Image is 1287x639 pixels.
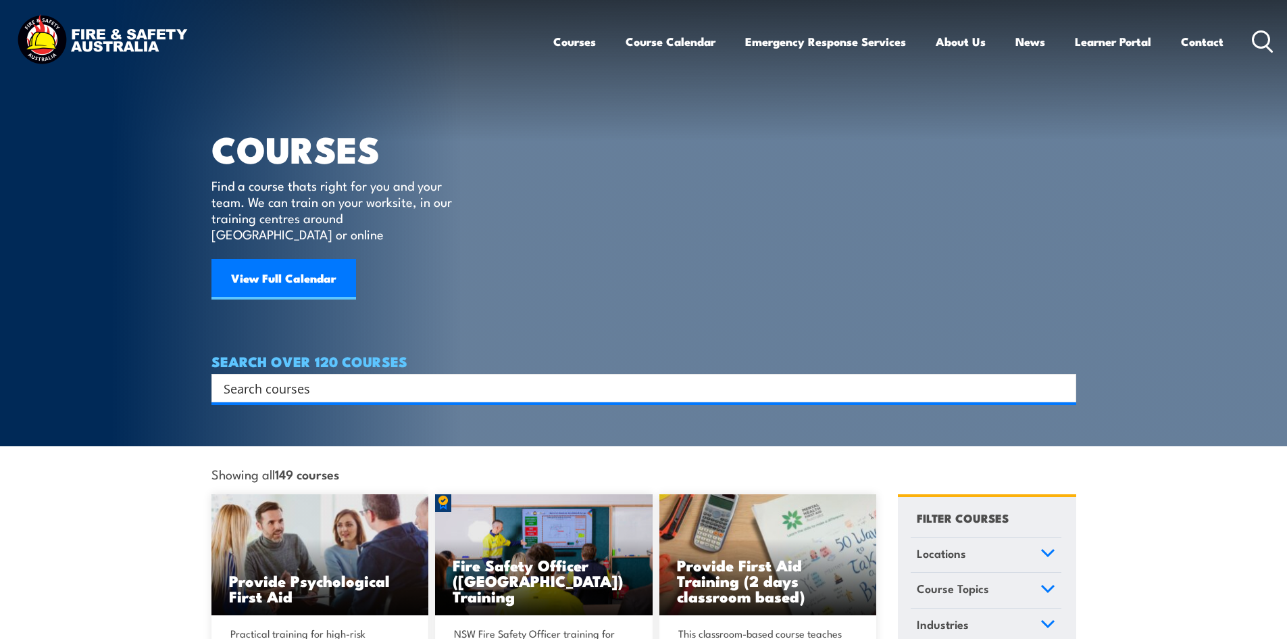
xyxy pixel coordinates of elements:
a: Contact [1181,24,1223,60]
h4: SEARCH OVER 120 COURSES [211,354,1076,369]
h3: Provide Psychological First Aid [229,573,411,604]
a: Emergency Response Services [745,24,906,60]
h4: FILTER COURSES [917,508,1009,527]
h1: COURSES [211,133,472,164]
button: Search magnifier button [1053,379,1071,398]
strong: 149 courses [275,465,339,483]
img: Mental Health First Aid Training (Standard) – Classroom [659,494,877,616]
a: Courses [553,24,596,60]
a: Fire Safety Officer ([GEOGRAPHIC_DATA]) Training [435,494,653,616]
input: Search input [224,378,1046,398]
h3: Provide First Aid Training (2 days classroom based) [677,557,859,604]
h3: Fire Safety Officer ([GEOGRAPHIC_DATA]) Training [453,557,635,604]
span: Showing all [211,467,339,481]
a: View Full Calendar [211,259,356,300]
img: Fire Safety Advisor [435,494,653,616]
img: Mental Health First Aid Training Course from Fire & Safety Australia [211,494,429,616]
p: Find a course thats right for you and your team. We can train on your worksite, in our training c... [211,177,458,242]
span: Locations [917,544,966,563]
a: News [1015,24,1045,60]
a: Locations [911,538,1061,573]
a: Course Calendar [626,24,715,60]
a: Provide First Aid Training (2 days classroom based) [659,494,877,616]
a: About Us [936,24,986,60]
span: Course Topics [917,579,989,598]
form: Search form [226,379,1049,398]
a: Provide Psychological First Aid [211,494,429,616]
a: Learner Portal [1075,24,1151,60]
span: Industries [917,615,969,634]
a: Course Topics [911,573,1061,608]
